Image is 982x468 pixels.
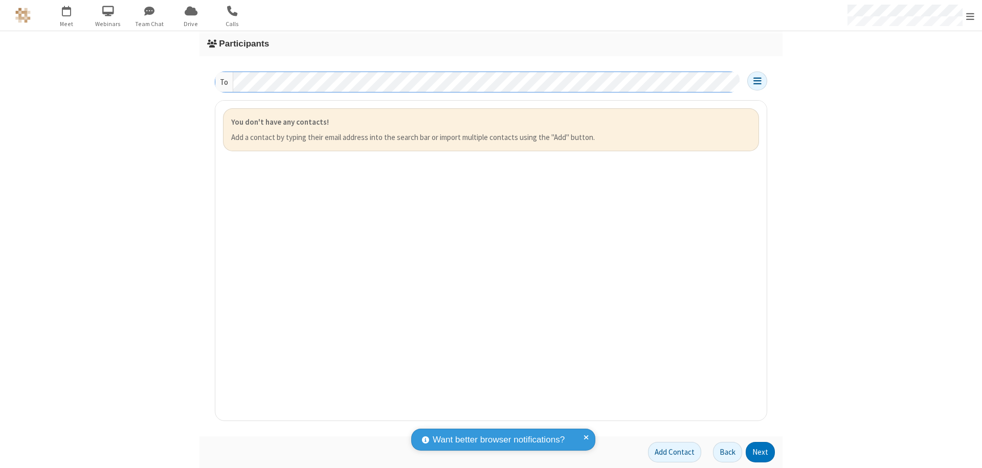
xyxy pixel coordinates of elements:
span: Calls [213,19,252,29]
span: Team Chat [130,19,169,29]
h3: Participants [207,39,775,49]
span: Meet [48,19,86,29]
button: Add Contact [648,442,701,462]
p: Add a contact by typing their email address into the search bar or import multiple contacts using... [231,132,751,144]
strong: You don't have any contacts! [231,117,329,127]
button: Open menu [747,72,767,90]
span: Add Contact [655,447,695,457]
button: Next [746,442,775,462]
button: Back [713,442,742,462]
span: Webinars [89,19,127,29]
img: QA Selenium DO NOT DELETE OR CHANGE [15,8,31,23]
span: Want better browser notifications? [433,433,565,447]
div: To [215,72,233,92]
span: Drive [172,19,210,29]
